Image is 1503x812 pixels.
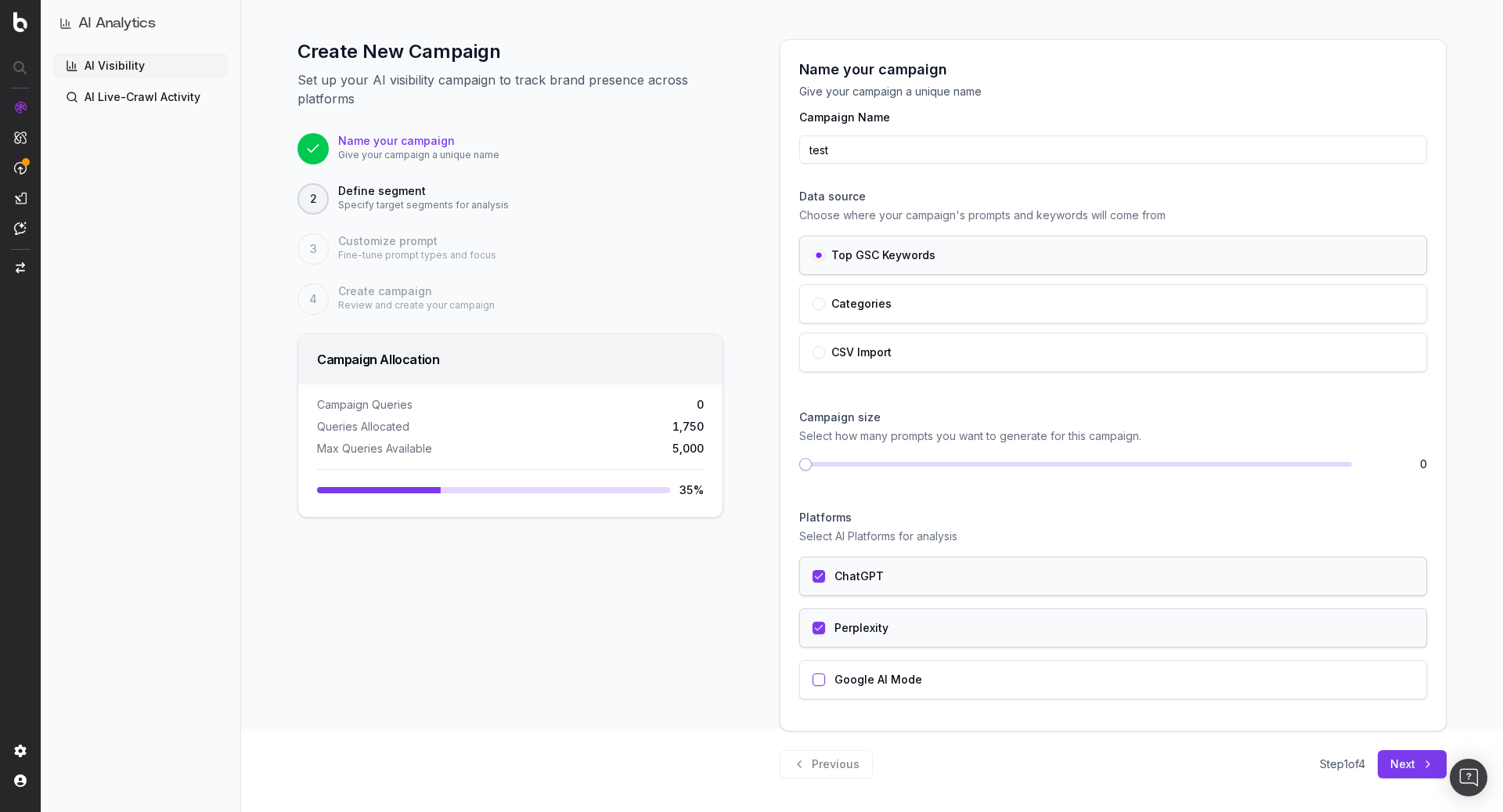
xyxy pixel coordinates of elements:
button: AI Analytics [59,13,222,34]
label: Campaign Name [799,112,1427,123]
div: Campaign Allocation [317,353,704,366]
label: ChatGPT [834,571,884,582]
span: Queries Allocated [317,419,409,435]
p: Choose where your campaign's prompts and keywords will come from [799,208,1427,223]
span: Campaign Queries [317,397,413,413]
a: AI Visibility [53,53,228,78]
h3: Campaign size [799,410,1427,425]
button: 2 [297,183,329,215]
img: Analytics [14,101,27,114]
button: 3 [297,233,329,265]
span: Step 1 of 4 [1320,756,1365,772]
p: Select AI Platforms for analysis [799,529,1427,544]
p: Customize prompt [338,233,496,249]
p: Name your campaign [338,133,499,149]
img: Studio [14,192,27,204]
span: 1,750 [672,419,704,435]
p: Give your campaign a unique name [338,149,499,161]
label: Google AI Mode [834,674,922,685]
img: Intelligence [14,131,27,144]
img: Assist [14,222,27,235]
span: 5,000 [672,441,704,457]
p: Specify target segments for analysis [338,199,509,211]
span: 0 [697,397,704,413]
img: Setting [14,745,27,757]
span: 35 % [679,482,704,498]
label: CSV Import [831,347,892,358]
p: Give your campaign a unique name [799,84,1427,99]
span: 0 [1364,457,1427,472]
h1: AI Analytics [78,13,156,34]
h1: Create New Campaign [297,39,723,64]
div: Open Intercom Messenger [1450,759,1487,796]
p: Set up your AI visibility campaign to track brand presence across platforms [297,70,723,108]
p: Create campaign [338,283,495,299]
div: 4Create campaignReview and create your campaign [297,283,723,315]
span: Max Queries Available [317,441,432,457]
label: Categories [831,298,892,309]
button: 4 [297,283,329,315]
h3: Data source [799,189,1427,204]
div: Name your campaignGive your campaign a unique name [297,133,723,164]
img: Activation [14,161,27,175]
img: Botify logo [13,12,27,32]
label: Top GSC Keywords [831,250,935,261]
img: Switch project [16,262,25,273]
div: 3Customize promptFine-tune prompt types and focus [297,233,723,265]
img: My account [14,774,27,787]
label: Perplexity [834,623,888,633]
button: Next [1378,750,1447,778]
a: AI Live-Crawl Activity [53,85,228,110]
div: 2Define segmentSpecify target segments for analysis [297,183,723,215]
p: Review and create your campaign [338,299,495,312]
p: Select how many prompts you want to generate for this campaign. [799,428,1427,444]
p: Define segment [338,183,509,199]
input: Topics [799,135,1427,164]
p: Fine-tune prompt types and focus [338,249,496,262]
h2: Name your campaign [799,59,1427,81]
h3: Platforms [799,510,1427,525]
